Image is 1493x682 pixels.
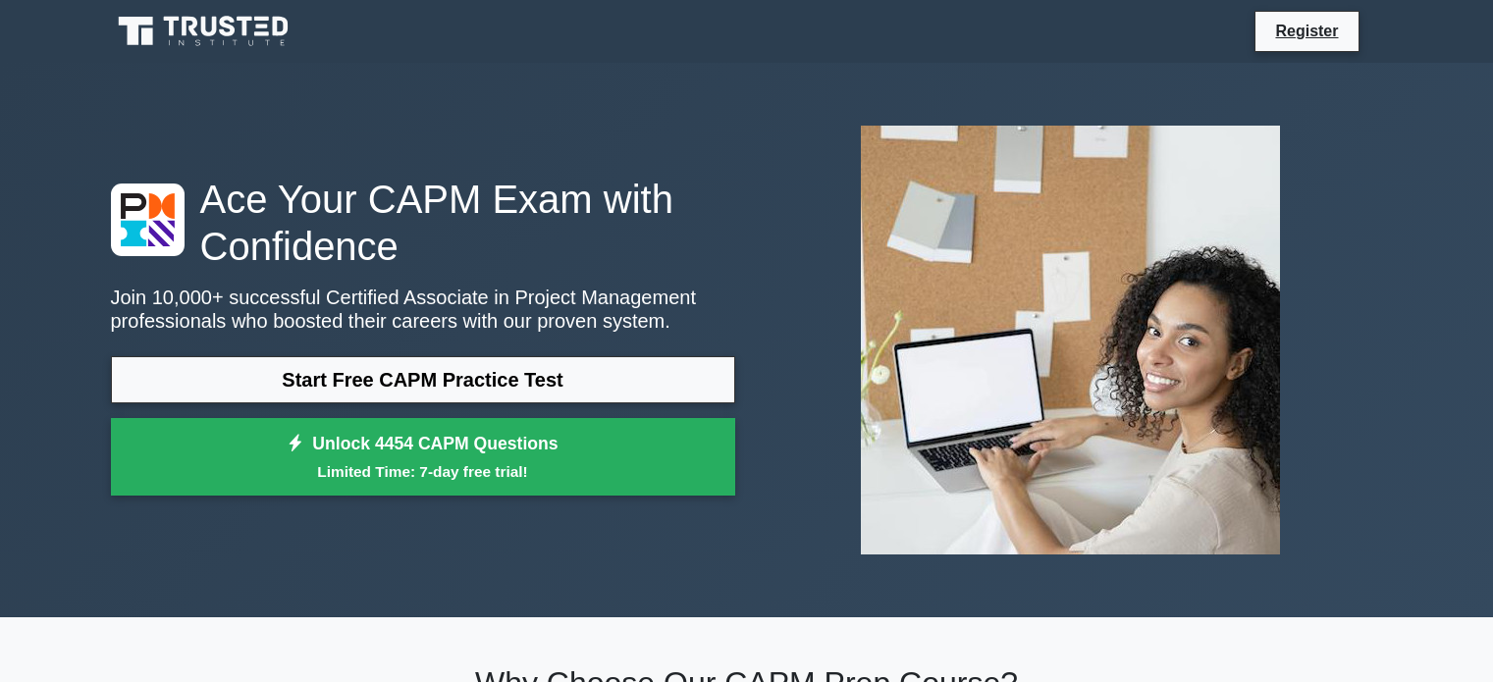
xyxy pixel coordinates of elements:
[111,176,735,270] h1: Ace Your CAPM Exam with Confidence
[111,356,735,403] a: Start Free CAPM Practice Test
[135,460,711,483] small: Limited Time: 7-day free trial!
[111,286,735,333] p: Join 10,000+ successful Certified Associate in Project Management professionals who boosted their...
[111,418,735,497] a: Unlock 4454 CAPM QuestionsLimited Time: 7-day free trial!
[1263,19,1350,43] a: Register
